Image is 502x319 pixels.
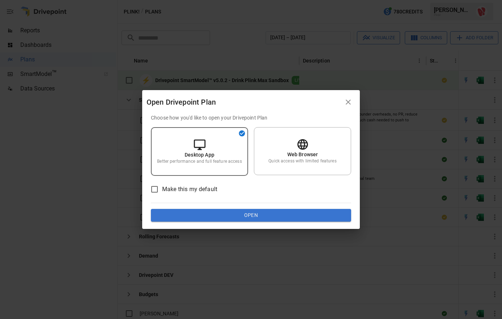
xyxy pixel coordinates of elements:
[268,158,336,164] p: Quick access with limited features
[151,209,351,222] button: Open
[157,158,242,165] p: Better performance and full feature access
[185,151,214,158] p: Desktop App
[151,114,351,121] p: Choose how you'd like to open your Drivepoint Plan
[147,96,341,108] div: Open Drivepoint Plan
[287,151,318,158] p: Web Browser
[162,185,217,194] span: Make this my default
